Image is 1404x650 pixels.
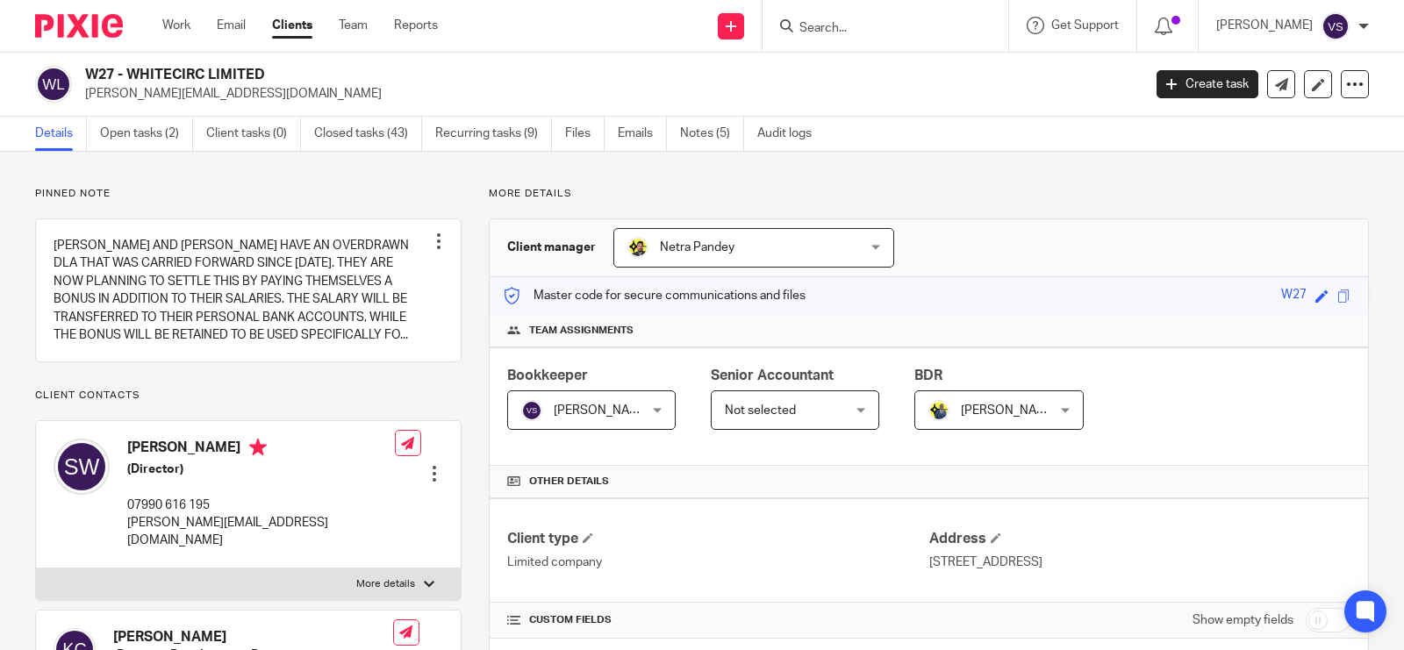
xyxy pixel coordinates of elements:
h4: [PERSON_NAME] [113,628,393,646]
img: svg%3E [54,439,110,495]
a: Email [217,17,246,34]
span: Get Support [1051,19,1119,32]
h4: CUSTOM FIELDS [507,613,928,627]
a: Recurring tasks (9) [435,117,552,151]
img: svg%3E [1322,12,1350,40]
a: Audit logs [757,117,825,151]
a: Clients [272,17,312,34]
p: More details [489,187,1369,201]
p: More details [356,577,415,591]
p: [STREET_ADDRESS] [929,554,1350,571]
a: Reports [394,17,438,34]
a: Create task [1157,70,1258,98]
span: Netra Pandey [660,241,734,254]
p: [PERSON_NAME] [1216,17,1313,34]
span: Team assignments [529,324,634,338]
span: Other details [529,475,609,489]
img: svg%3E [35,66,72,103]
label: Show empty fields [1193,611,1293,629]
a: Closed tasks (43) [314,117,422,151]
span: Not selected [725,404,796,417]
span: Senior Accountant [711,368,834,382]
h3: Client manager [507,239,596,256]
span: BDR [914,368,942,382]
a: Client tasks (0) [206,117,301,151]
i: Primary [249,439,267,456]
h4: [PERSON_NAME] [127,439,395,461]
img: svg%3E [521,400,542,421]
a: Files [565,117,605,151]
input: Search [798,21,956,37]
div: W27 [1281,286,1307,306]
a: Details [35,117,87,151]
img: Dennis-Starbridge.jpg [928,400,949,421]
h4: Client type [507,530,928,548]
p: [PERSON_NAME][EMAIL_ADDRESS][DOMAIN_NAME] [85,85,1130,103]
span: Bookkeeper [507,368,588,382]
span: [PERSON_NAME] [961,404,1057,417]
span: [PERSON_NAME] [554,404,650,417]
p: Master code for secure communications and files [503,287,806,304]
a: Emails [618,117,667,151]
h4: Address [929,530,1350,548]
img: Netra-New-Starbridge-Yellow.jpg [627,237,648,258]
p: Pinned note [35,187,462,201]
a: Notes (5) [680,117,744,151]
a: Work [162,17,190,34]
p: 07990 616 195 [127,496,395,514]
p: Limited company [507,554,928,571]
h5: (Director) [127,461,395,478]
img: Pixie [35,14,123,38]
a: Team [339,17,368,34]
a: Open tasks (2) [100,117,193,151]
p: Client contacts [35,389,462,403]
p: [PERSON_NAME][EMAIL_ADDRESS][DOMAIN_NAME] [127,514,395,550]
h2: W27 - WHITECIRC LIMITED [85,66,921,84]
